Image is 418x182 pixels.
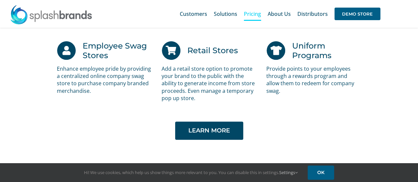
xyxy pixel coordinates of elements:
a: DEMO STORE [334,3,380,24]
nav: Main Menu Sticky [180,3,380,24]
p: Provide points to your employees through a rewards program and allow them to redeem for company s... [266,65,361,95]
a: Pricing [244,3,261,24]
span: DEMO STORE [334,8,380,20]
a: Settings [279,169,298,175]
h3: Employee Swag Stores [83,41,152,60]
p: Add a retail store option to promote your brand to the public with the ability to generate income... [162,65,256,102]
span: LEARN MORE [188,127,230,134]
h3: Retail Stores [187,41,238,60]
span: Solutions [214,11,237,17]
span: Hi! We use cookies, which help us show things more relevant to you. You can disable this in setti... [84,169,298,175]
span: Pricing [244,11,261,17]
span: Distributors [297,11,328,17]
span: Customers [180,11,207,17]
a: Distributors [297,3,328,24]
a: Customers [180,3,207,24]
a: OK [308,165,334,180]
img: SplashBrands.com Logo [10,5,93,24]
a: LEARN MORE [175,122,243,140]
span: About Us [268,11,291,17]
h3: Uniform Programs [292,41,361,60]
p: Enhance employee pride by providing a centralized online company swag store to purchase company b... [57,65,152,95]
